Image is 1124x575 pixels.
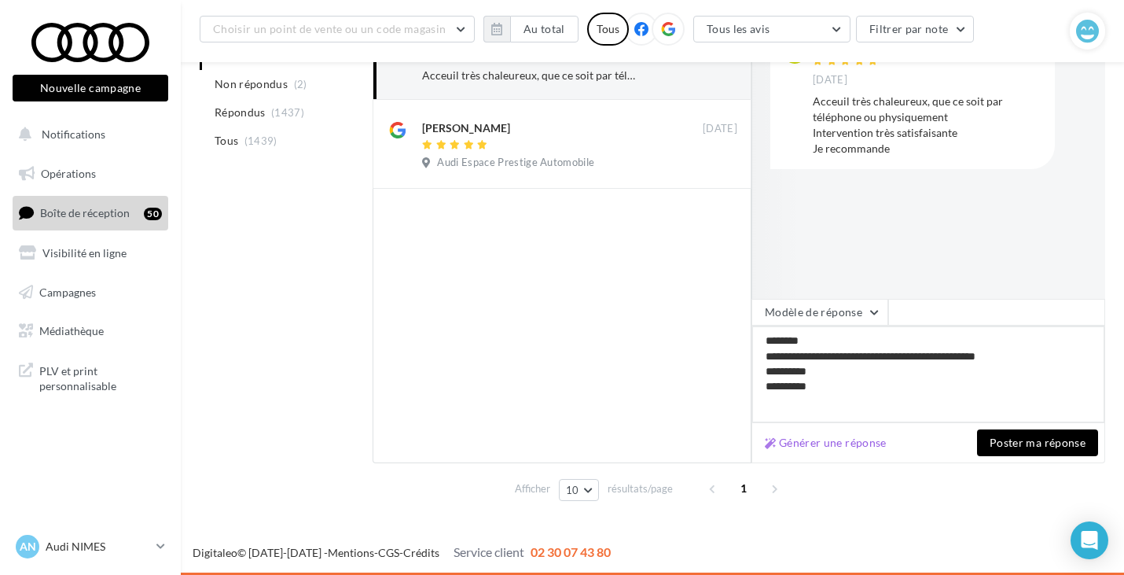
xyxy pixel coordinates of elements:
button: Notifications [9,118,165,151]
a: Campagnes [9,276,171,309]
span: (1439) [244,135,277,147]
span: © [DATE]-[DATE] - - - [193,546,611,559]
a: Mentions [328,546,374,559]
span: [DATE] [813,73,847,87]
a: AN Audi NIMES [13,532,168,562]
span: Afficher [515,481,550,496]
span: Tous les avis [707,22,770,35]
a: CGS [378,546,399,559]
span: Tous [215,133,238,149]
div: [PERSON_NAME] [422,120,510,136]
span: Campagnes [39,285,96,298]
span: Non répondus [215,76,288,92]
span: (2) [294,78,307,90]
span: Médiathèque [39,324,104,337]
div: 50 [144,208,162,220]
div: Tous [587,13,629,46]
span: (1437) [271,106,304,119]
a: Boîte de réception50 [9,196,171,230]
span: résultats/page [608,481,673,496]
button: Modèle de réponse [751,299,888,326]
span: Service client [454,544,524,559]
span: 1 [731,476,756,501]
span: [DATE] [703,122,737,136]
div: Acceuil très chaleureux, que ce soit par téléphone ou physiquement Intervention très satisfaisant... [813,94,1042,157]
span: Choisir un point de vente ou un code magasin [213,22,446,35]
span: AN [20,539,36,555]
span: 10 [566,484,579,496]
span: Boîte de réception [40,206,130,219]
button: Générer une réponse [759,433,893,452]
span: Opérations [41,167,96,180]
div: Open Intercom Messenger [1071,522,1108,559]
span: Audi Espace Prestige Automobile [437,156,594,170]
div: Acceuil très chaleureux, que ce soit par téléphone ou physiquement Intervention très satisfaisant... [422,68,635,83]
a: Crédits [403,546,439,559]
button: 10 [559,479,599,501]
a: Opérations [9,157,171,190]
span: 02 30 07 43 80 [531,544,611,559]
a: Visibilité en ligne [9,237,171,270]
a: PLV et print personnalisable [9,354,171,400]
button: Nouvelle campagne [13,75,168,101]
span: PLV et print personnalisable [39,360,162,394]
button: Poster ma réponse [977,429,1098,456]
button: Au total [483,16,579,42]
button: Filtrer par note [856,16,975,42]
span: Répondus [215,105,266,120]
a: Digitaleo [193,546,237,559]
button: Au total [510,16,579,42]
p: Audi NIMES [46,539,150,555]
a: Médiathèque [9,315,171,348]
button: Choisir un point de vente ou un code magasin [200,16,475,42]
span: Visibilité en ligne [42,246,127,260]
button: Tous les avis [693,16,850,42]
span: Notifications [42,127,105,141]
